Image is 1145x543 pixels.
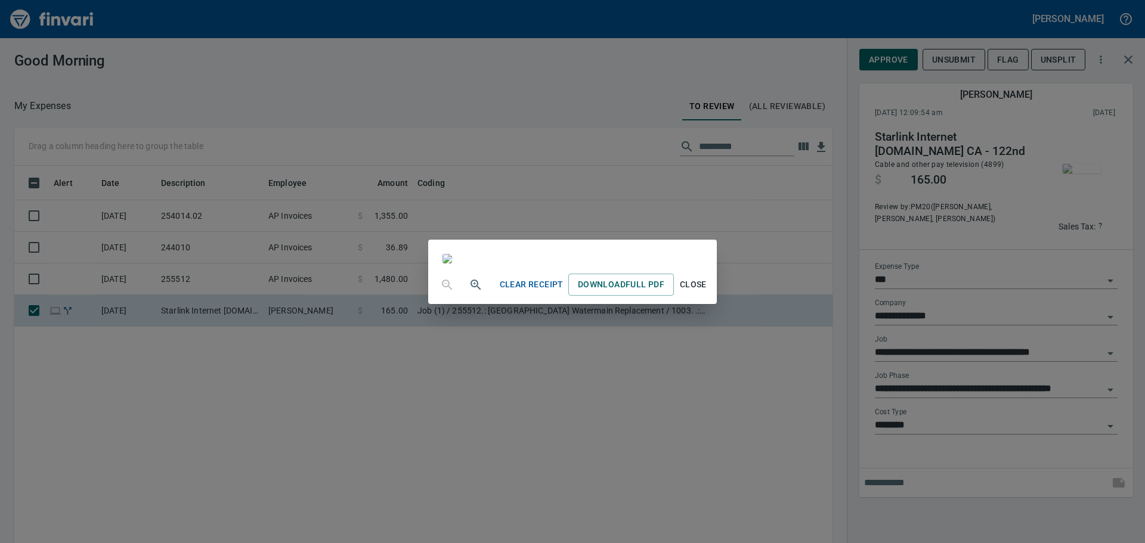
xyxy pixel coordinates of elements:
[495,274,568,296] button: Clear Receipt
[568,274,674,296] a: DownloadFull PDF
[442,254,452,263] img: receipts%2Ftapani%2F2025-08-05%2FwRyD7Dpi8Aanou5rLXT8HKXjbai2__Ws2yHpyMbdedr6BQO3Nl.jpg
[679,277,707,292] span: Close
[674,274,712,296] button: Close
[578,277,664,292] span: Download Full PDF
[500,277,564,292] span: Clear Receipt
